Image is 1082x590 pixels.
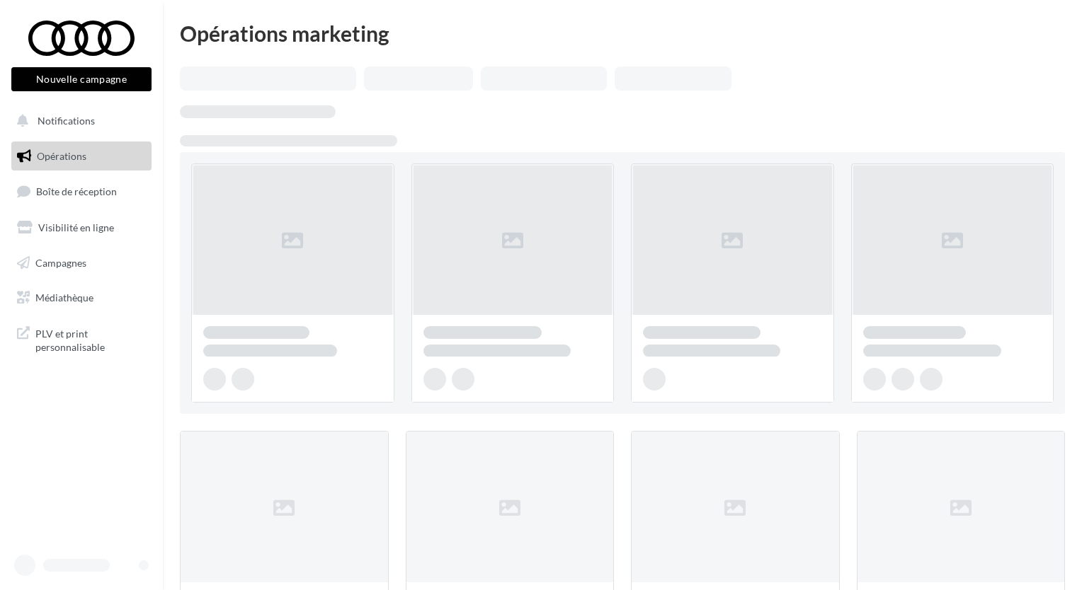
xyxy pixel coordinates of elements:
[36,185,117,197] span: Boîte de réception
[8,283,154,313] a: Médiathèque
[35,256,86,268] span: Campagnes
[11,67,152,91] button: Nouvelle campagne
[37,150,86,162] span: Opérations
[38,221,114,233] span: Visibilité en ligne
[35,291,93,303] span: Médiathèque
[38,115,95,127] span: Notifications
[35,324,146,354] span: PLV et print personnalisable
[8,176,154,207] a: Boîte de réception
[8,106,149,136] button: Notifications
[8,318,154,360] a: PLV et print personnalisable
[180,23,1065,44] div: Opérations marketing
[8,248,154,278] a: Campagnes
[8,213,154,243] a: Visibilité en ligne
[8,141,154,171] a: Opérations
